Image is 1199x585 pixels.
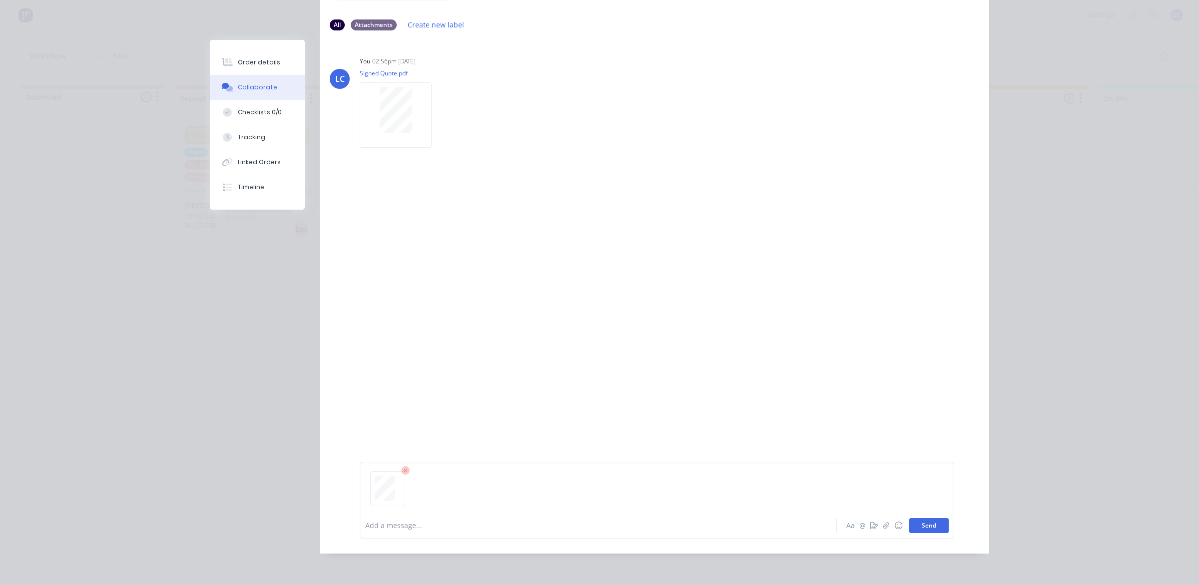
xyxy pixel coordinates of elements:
[360,57,370,66] div: You
[892,520,904,532] button: ☺
[844,520,856,532] button: Aa
[335,73,345,85] div: LC
[238,183,264,192] div: Timeline
[330,19,345,30] div: All
[909,518,949,533] button: Send
[210,150,305,175] button: Linked Orders
[856,520,868,532] button: @
[238,133,265,142] div: Tracking
[238,158,281,167] div: Linked Orders
[238,58,280,67] div: Order details
[238,83,277,92] div: Collaborate
[210,175,305,200] button: Timeline
[372,57,416,66] div: 02:56pm [DATE]
[210,125,305,150] button: Tracking
[210,100,305,125] button: Checklists 0/0
[210,50,305,75] button: Order details
[238,108,282,117] div: Checklists 0/0
[360,69,442,77] p: Signed Quote.pdf
[351,19,397,30] div: Attachments
[210,75,305,100] button: Collaborate
[403,18,470,31] button: Create new label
